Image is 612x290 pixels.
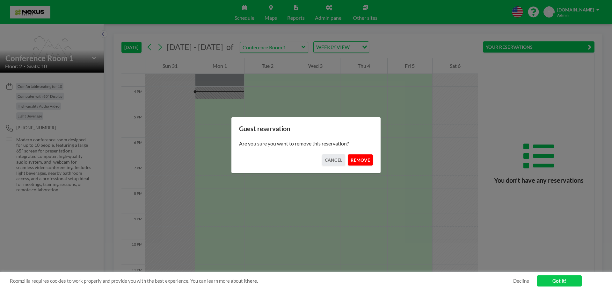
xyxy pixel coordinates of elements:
button: CANCEL [322,154,346,166]
h3: Guest reservation [239,125,373,133]
a: Got it! [537,275,582,286]
p: Are you sure you want to remove this reservation? [239,140,373,147]
span: Roomzilla requires cookies to work properly and provide you with the best experience. You can lea... [10,278,513,284]
a: Decline [513,278,529,284]
button: REMOVE [348,154,373,166]
a: here. [247,278,258,284]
